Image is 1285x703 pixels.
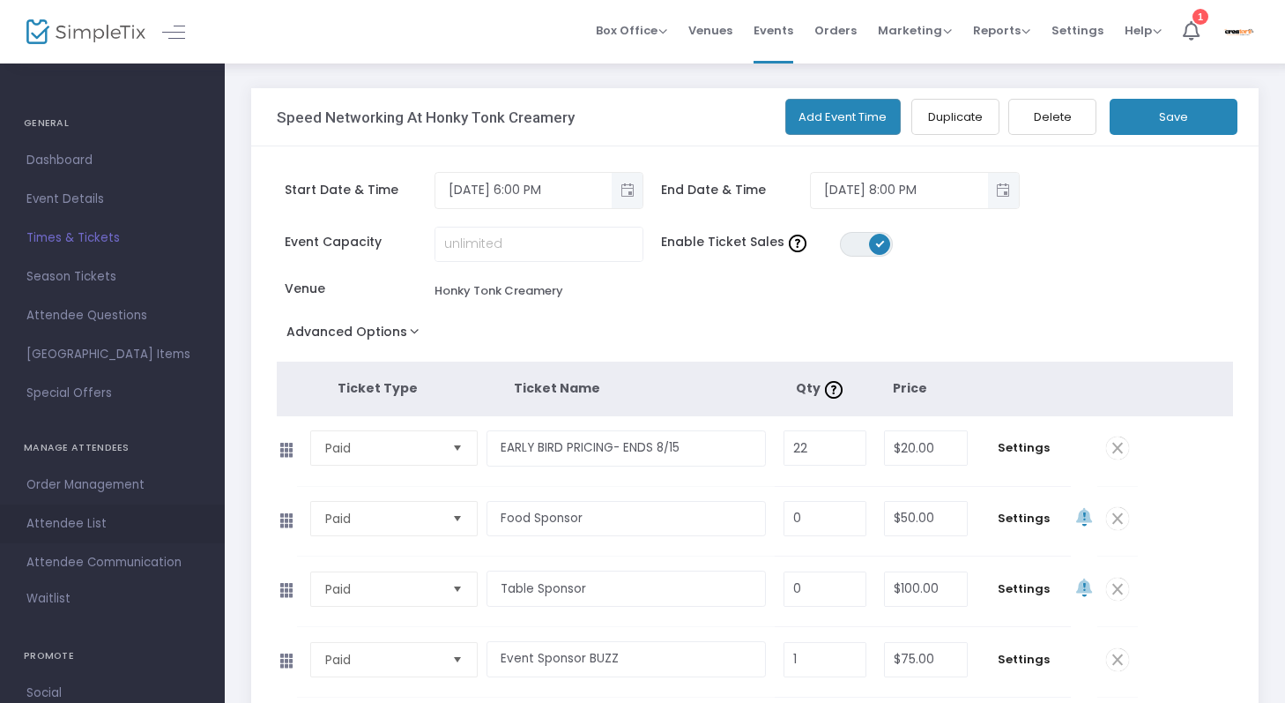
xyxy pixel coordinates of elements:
[825,381,843,399] img: question-mark
[325,510,438,527] span: Paid
[985,439,1062,457] span: Settings
[26,474,198,497] span: Order Management
[1192,9,1208,25] div: 1
[1110,99,1237,135] button: Save
[445,643,470,677] button: Select
[754,8,793,53] span: Events
[661,233,841,251] span: Enable Ticket Sales
[26,590,71,608] span: Waitlist
[26,551,198,574] span: Attendee Communication
[26,188,198,211] span: Event Details
[435,282,563,300] div: Honky Tonk Creamery
[445,572,470,606] button: Select
[1051,8,1103,53] span: Settings
[885,502,967,535] input: Price
[688,8,732,53] span: Venues
[24,639,201,674] h4: PROMOTE
[24,106,201,141] h4: GENERAL
[596,22,667,39] span: Box Office
[435,228,642,261] input: unlimited
[878,22,952,39] span: Marketing
[988,173,1019,208] button: Toggle popup
[487,641,766,677] input: Enter a ticket type name. e.g. General Admission
[661,181,811,199] span: End Date & Time
[885,643,967,677] input: Price
[612,173,642,208] button: Toggle popup
[985,580,1062,598] span: Settings
[277,108,575,126] h3: Speed Networking At Honky Tonk Creamery
[285,280,435,298] span: Venue
[26,149,198,172] span: Dashboard
[26,512,198,535] span: Attendee List
[811,176,987,205] input: Select date & time
[789,235,806,252] img: question-mark
[876,239,885,248] span: ON
[911,99,999,135] button: Duplicate
[325,580,438,598] span: Paid
[435,176,612,205] input: Select date & time
[445,431,470,465] button: Select
[985,510,1062,527] span: Settings
[893,379,927,397] span: Price
[325,651,438,669] span: Paid
[26,304,198,327] span: Attendee Questions
[814,8,857,53] span: Orders
[1008,99,1096,135] button: Delete
[885,572,967,606] input: Price
[24,430,201,466] h4: MANAGE ATTENDEES
[26,265,198,288] span: Season Tickets
[445,502,470,535] button: Select
[285,181,435,199] span: Start Date & Time
[285,233,435,251] span: Event Capacity
[26,382,198,405] span: Special Offers
[796,379,847,397] span: Qty
[785,99,902,135] button: Add Event Time
[487,571,766,607] input: Enter a ticket type name. e.g. General Admission
[885,431,967,465] input: Price
[487,430,766,467] input: Enter a ticket type name. e.g. General Admission
[26,227,198,250] span: Times & Tickets
[487,501,766,537] input: Enter a ticket type name. e.g. General Admission
[26,343,198,366] span: [GEOGRAPHIC_DATA] Items
[514,379,600,397] span: Ticket Name
[985,651,1062,669] span: Settings
[277,319,436,351] button: Advanced Options
[325,439,438,457] span: Paid
[338,379,418,397] span: Ticket Type
[1125,22,1162,39] span: Help
[973,22,1030,39] span: Reports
